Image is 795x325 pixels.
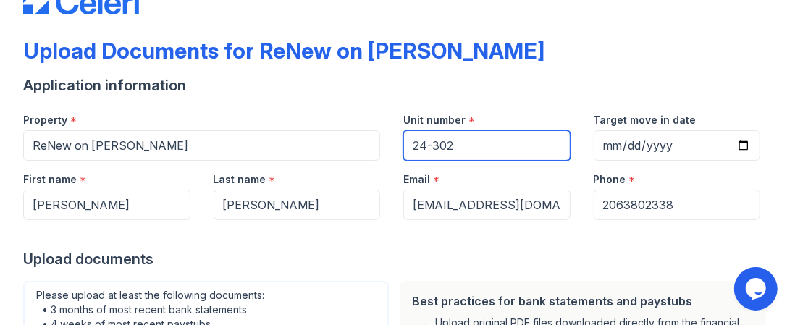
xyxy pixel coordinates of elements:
[403,172,430,187] label: Email
[23,172,77,187] label: First name
[23,38,544,64] div: Upload Documents for ReNew on [PERSON_NAME]
[23,113,67,127] label: Property
[412,292,754,310] div: Best practices for bank statements and paystubs
[23,249,772,269] div: Upload documents
[594,172,626,187] label: Phone
[594,113,697,127] label: Target move in date
[403,113,466,127] label: Unit number
[23,75,772,96] div: Application information
[734,267,781,311] iframe: chat widget
[214,172,266,187] label: Last name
